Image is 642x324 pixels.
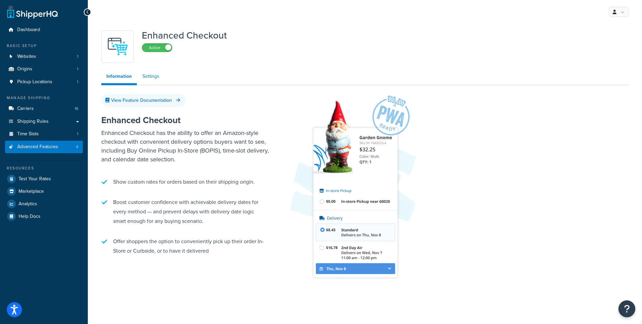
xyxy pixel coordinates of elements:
span: Shipping Rules [17,119,49,124]
li: Advanced Features [5,141,83,153]
a: View Feature Documentation [101,94,186,107]
span: Carriers [17,106,34,112]
button: Open Resource Center [618,300,635,317]
a: Shipping Rules [5,115,83,128]
a: Advanced Features4 [5,141,83,153]
span: Pickup Locations [17,79,52,85]
h1: Enhanced Checkout [142,30,227,41]
a: Time Slots1 [5,128,83,140]
p: Enhanced Checkout has the ability to offer an Amazon-style checkout with convenient delivery opti... [101,129,270,164]
li: Offer shoppers the option to conveniently pick up their order In-Store or Curbside, or to have it... [101,233,270,259]
span: 1 [77,66,78,72]
li: Time Slots [5,128,83,140]
a: Marketplace [5,185,83,198]
label: Active [142,44,172,52]
span: Time Slots [17,131,39,137]
span: 1 [77,131,78,137]
h2: Enhanced Checkout [101,115,270,125]
span: Test Your Rates [19,176,51,182]
li: Pickup Locations [5,76,83,88]
span: 4 [76,144,78,150]
li: Boost customer confidence with achievable delivery dates for every method — and prevent delays wi... [101,194,270,229]
span: Analytics [19,201,37,207]
a: Dashboard [5,24,83,36]
a: Settings [137,70,164,83]
li: Show custom rates for orders based on their shipping origin. [101,174,270,190]
a: Analytics [5,198,83,210]
a: Pickup Locations1 [5,76,83,88]
a: Origins1 [5,63,83,75]
div: Basic Setup [5,43,83,49]
img: Enhanced Checkout [290,95,416,281]
span: Websites [17,54,36,60]
a: Help Docs [5,210,83,223]
span: 16 [75,106,78,112]
span: Origins [17,66,32,72]
span: Marketplace [19,189,44,194]
span: Advanced Features [17,144,58,150]
a: Information [101,70,137,85]
a: Websites1 [5,50,83,63]
span: Dashboard [17,27,40,33]
div: Resources [5,165,83,171]
img: RgAAAABJRU5ErkJggg== [106,35,129,59]
li: Origins [5,63,83,75]
span: 1 [77,54,78,60]
a: Carriers16 [5,102,83,115]
li: Carriers [5,102,83,115]
a: Test Your Rates [5,173,83,185]
span: 1 [77,79,78,85]
span: Help Docs [19,214,41,219]
div: Manage Shipping [5,95,83,101]
li: Websites [5,50,83,63]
